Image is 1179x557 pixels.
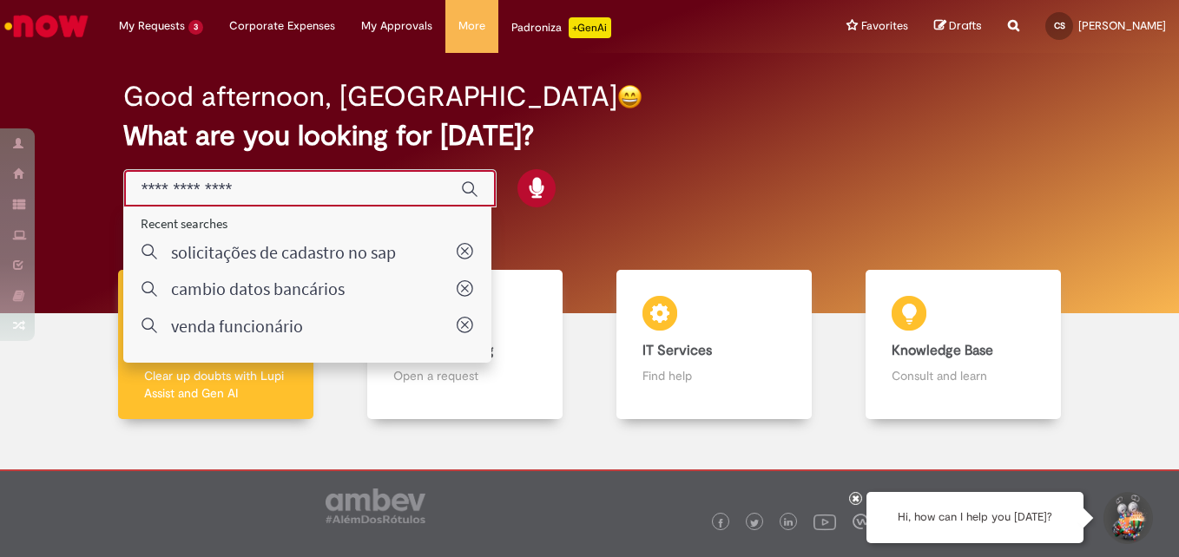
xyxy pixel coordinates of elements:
[617,84,642,109] img: happy-face.png
[866,492,1083,543] div: Hi, how can I help you [DATE]?
[784,518,793,528] img: logo_footer_linkedin.png
[188,20,203,35] span: 3
[229,17,335,35] span: Corporate Expenses
[892,342,993,359] b: Knowledge Base
[1054,20,1065,31] span: CS
[393,367,537,384] p: Open a request
[119,17,185,35] span: My Requests
[861,17,908,35] span: Favorites
[853,514,868,529] img: logo_footer_workplace.png
[839,270,1088,420] a: Knowledge Base Consult and learn
[813,510,836,533] img: logo_footer_youtube.png
[326,488,425,523] img: logo_footer_ambev_rotulo_gray.png
[2,9,91,43] img: ServiceNow
[750,519,759,528] img: logo_footer_twitter.png
[589,270,839,420] a: IT Services Find help
[716,519,725,528] img: logo_footer_facebook.png
[569,17,611,38] p: +GenAi
[144,367,287,402] p: Clear up doubts with Lupi Assist and Gen AI
[458,17,485,35] span: More
[123,82,617,112] h2: Good afternoon, [GEOGRAPHIC_DATA]
[1101,492,1153,544] button: Start Support Conversation
[892,367,1035,384] p: Consult and learn
[361,17,432,35] span: My Approvals
[511,17,611,38] div: Padroniza
[642,367,786,384] p: Find help
[1078,18,1166,33] span: [PERSON_NAME]
[642,342,712,359] b: IT Services
[91,270,340,420] a: Clear up doubts Clear up doubts with Lupi Assist and Gen AI
[949,17,982,34] span: Drafts
[123,121,1057,151] h2: What are you looking for [DATE]?
[934,18,982,35] a: Drafts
